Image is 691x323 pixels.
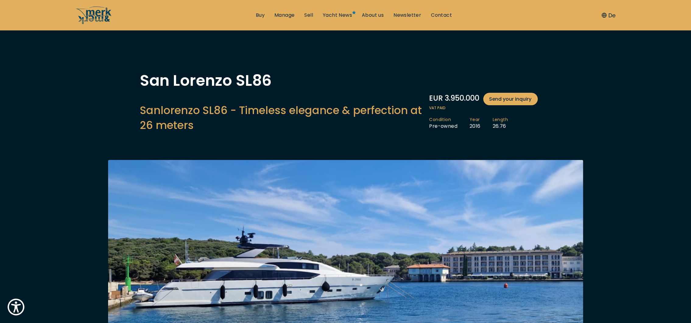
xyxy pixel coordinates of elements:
[429,117,470,130] li: Pre-owned
[470,117,493,130] li: 2016
[362,12,384,19] a: About us
[304,12,313,19] a: Sell
[6,297,26,317] button: Show Accessibility Preferences
[493,117,520,130] li: 26.76
[431,12,452,19] a: Contact
[483,93,538,105] a: Send your inquiry
[493,117,508,123] span: Length
[140,73,423,88] h1: San Lorenzo SL86
[256,12,265,19] a: Buy
[140,103,423,133] h2: Sanlorenzo SL86 - Timeless elegance & perfection at 26 meters
[393,12,421,19] a: Newsletter
[274,12,294,19] a: Manage
[429,117,458,123] span: Condition
[429,105,551,111] span: VAT paid
[323,12,352,19] a: Yacht News
[489,95,532,103] span: Send your inquiry
[470,117,481,123] span: Year
[76,19,112,26] a: /
[602,11,615,19] button: De
[429,93,551,105] div: EUR 3.950.000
